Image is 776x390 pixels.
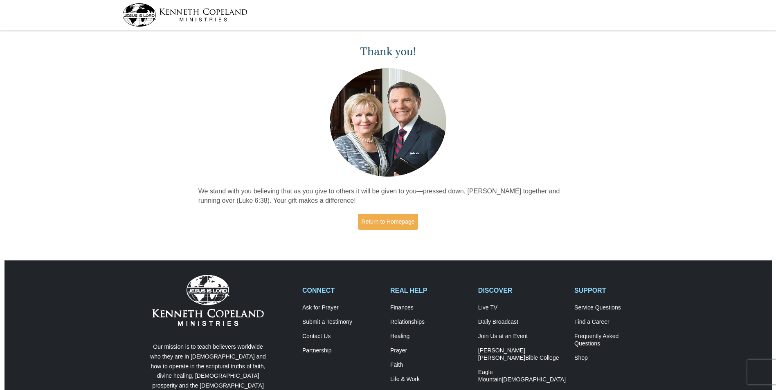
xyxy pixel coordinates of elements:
a: Finances [390,304,470,312]
a: Faith [390,361,470,369]
h2: REAL HELP [390,287,470,294]
a: Join Us at an Event [478,333,566,340]
p: We stand with you believing that as you give to others it will be given to you—pressed down, [PER... [198,187,578,206]
a: Service Questions [574,304,654,312]
img: Kenneth and Gloria [328,66,448,179]
a: [PERSON_NAME] [PERSON_NAME]Bible College [478,347,566,362]
img: Kenneth Copeland Ministries [152,275,264,326]
h2: SUPPORT [574,287,654,294]
a: Daily Broadcast [478,318,566,326]
a: Life & Work [390,376,470,383]
a: Submit a Testimony [302,318,382,326]
a: Eagle Mountain[DEMOGRAPHIC_DATA] [478,369,566,383]
h2: CONNECT [302,287,382,294]
a: Ask for Prayer [302,304,382,312]
a: Find a Career [574,318,654,326]
a: Healing [390,333,470,340]
img: kcm-header-logo.svg [122,3,247,27]
span: Bible College [525,354,559,361]
a: Prayer [390,347,470,354]
a: Shop [574,354,654,362]
h2: DISCOVER [478,287,566,294]
a: Return to Homepage [358,214,418,230]
a: Relationships [390,318,470,326]
a: Frequently AskedQuestions [574,333,654,347]
a: Partnership [302,347,382,354]
a: Live TV [478,304,566,312]
span: [DEMOGRAPHIC_DATA] [502,376,566,383]
a: Contact Us [302,333,382,340]
h1: Thank you! [198,45,578,58]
